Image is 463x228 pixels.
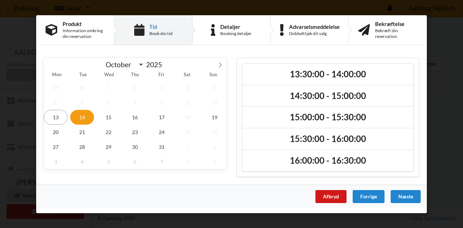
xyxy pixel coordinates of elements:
div: Booking detaljer [220,30,252,36]
span: October 10, 2025 [150,95,174,109]
span: October 17, 2025 [150,109,174,124]
span: October 23, 2025 [123,124,147,139]
input: Year [144,60,168,69]
h2: 14:30:00 - 15:00:00 [247,90,408,101]
span: November 2, 2025 [203,139,226,154]
span: October 7, 2025 [70,95,94,109]
span: Sat [174,73,200,77]
span: Tue [70,73,96,77]
div: Book din tid [149,30,173,36]
span: October 19, 2025 [203,109,226,124]
span: October 27, 2025 [44,139,68,154]
span: November 1, 2025 [176,139,200,154]
div: Tid [149,23,173,29]
span: October 18, 2025 [176,109,200,124]
span: September 30, 2025 [70,80,94,95]
h2: 15:30:00 - 16:00:00 [247,133,408,145]
span: September 29, 2025 [44,80,68,95]
span: October 21, 2025 [70,124,94,139]
span: October 16, 2025 [123,109,147,124]
span: October 22, 2025 [97,124,120,139]
div: Advarselsmeddelelse [289,23,340,29]
span: October 11, 2025 [176,95,200,109]
span: October 1, 2025 [97,80,120,95]
span: October 31, 2025 [150,139,174,154]
span: October 6, 2025 [44,95,68,109]
span: Thu [122,73,148,77]
span: November 4, 2025 [70,154,94,169]
span: October 20, 2025 [44,124,68,139]
h2: 16:00:00 - 16:30:00 [247,155,408,166]
span: October 14, 2025 [70,109,94,124]
span: Fri [148,73,174,77]
span: October 4, 2025 [176,80,200,95]
span: October 9, 2025 [123,95,147,109]
div: Afbryd [315,190,347,203]
span: November 9, 2025 [203,154,226,169]
span: October 25, 2025 [176,124,200,139]
div: Bekræftelse [375,21,417,26]
span: October 28, 2025 [70,139,94,154]
div: Dobbelttjek dit valg [289,30,340,36]
span: Mon [44,73,70,77]
span: October 13, 2025 [44,109,68,124]
select: Month [102,60,144,69]
div: Detaljer [220,23,252,29]
span: October 30, 2025 [123,139,147,154]
span: October 2, 2025 [123,80,147,95]
div: Næste [391,190,421,203]
div: Forrige [353,190,385,203]
span: October 8, 2025 [97,95,120,109]
div: Information omkring din reservation [63,27,105,39]
span: November 7, 2025 [150,154,174,169]
div: Bekræft din reservation [375,27,417,39]
span: Wed [96,73,122,77]
span: October 3, 2025 [150,80,174,95]
span: Sun [200,73,226,77]
span: November 6, 2025 [123,154,147,169]
span: October 29, 2025 [97,139,120,154]
h2: 15:00:00 - 15:30:00 [247,112,408,123]
span: October 5, 2025 [203,80,226,95]
h2: 13:30:00 - 14:00:00 [247,68,408,79]
span: October 12, 2025 [203,95,226,109]
span: November 8, 2025 [176,154,200,169]
span: November 3, 2025 [44,154,68,169]
span: November 5, 2025 [97,154,120,169]
div: Produkt [63,21,105,26]
span: October 24, 2025 [150,124,174,139]
span: October 15, 2025 [97,109,120,124]
span: October 26, 2025 [203,124,226,139]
